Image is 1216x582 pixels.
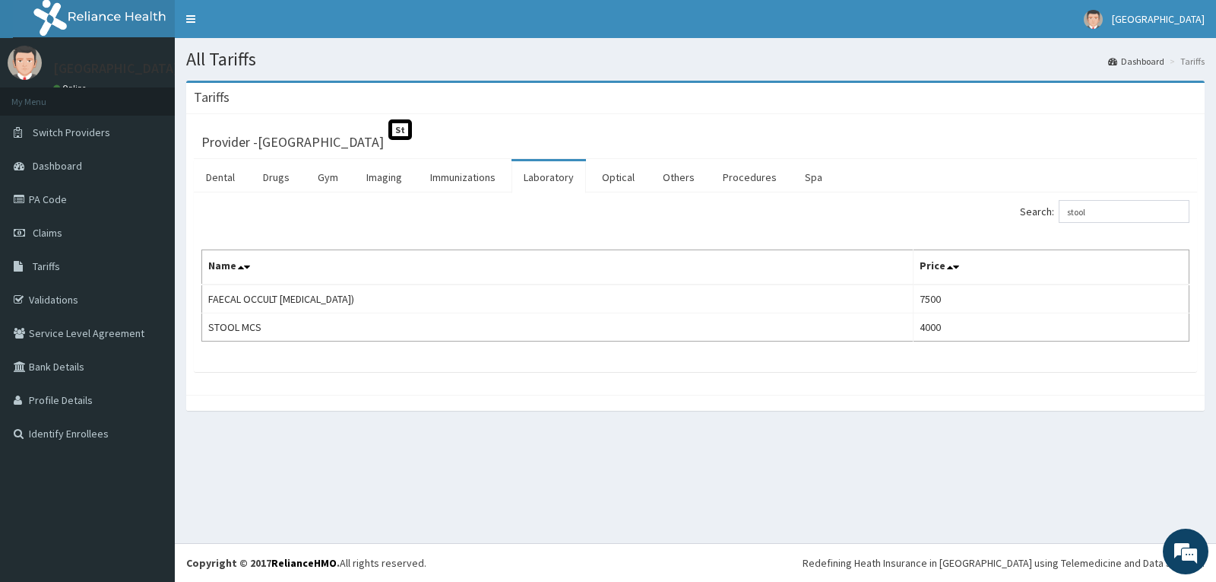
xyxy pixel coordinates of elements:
span: Claims [33,226,62,240]
div: Redefining Heath Insurance in [GEOGRAPHIC_DATA] using Telemedicine and Data Science! [803,555,1205,571]
a: Dental [194,161,247,193]
a: Dashboard [1108,55,1164,68]
li: Tariffs [1166,55,1205,68]
a: Others [651,161,707,193]
a: Immunizations [418,161,508,193]
th: Price [914,250,1189,285]
td: 7500 [914,285,1189,313]
span: [GEOGRAPHIC_DATA] [1112,12,1205,26]
a: Procedures [711,161,789,193]
h3: Tariffs [194,91,230,104]
th: Name [202,250,914,285]
a: Online [53,83,90,94]
a: Drugs [251,161,302,193]
td: 4000 [914,313,1189,342]
h3: Provider - [GEOGRAPHIC_DATA] [201,135,384,149]
strong: Copyright © 2017 . [186,556,340,570]
a: Gym [306,161,350,193]
div: Chat with us now [79,85,255,105]
textarea: Type your message and hit 'Enter' [8,415,290,469]
a: Imaging [354,161,414,193]
a: RelianceHMO [271,556,337,570]
img: User Image [8,46,42,80]
div: Minimize live chat window [249,8,286,44]
span: Tariffs [33,259,60,273]
a: Optical [590,161,647,193]
td: FAECAL OCCULT [MEDICAL_DATA]) [202,285,914,313]
span: Dashboard [33,159,82,173]
span: Switch Providers [33,126,110,139]
a: Spa [793,161,834,193]
td: STOOL MCS [202,313,914,342]
span: St [388,119,412,140]
p: [GEOGRAPHIC_DATA] [53,62,179,75]
img: d_794563401_company_1708531726252_794563401 [28,76,62,114]
footer: All rights reserved. [175,543,1216,582]
span: We're online! [88,192,210,345]
h1: All Tariffs [186,49,1205,69]
label: Search: [1020,200,1189,223]
a: Laboratory [511,161,586,193]
img: User Image [1084,10,1103,29]
input: Search: [1059,200,1189,223]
